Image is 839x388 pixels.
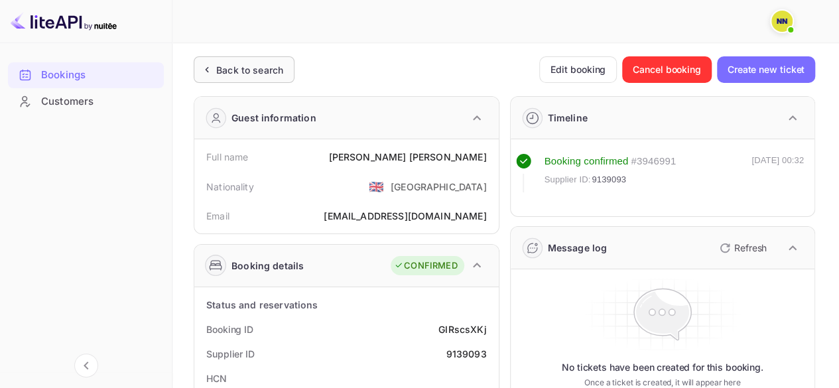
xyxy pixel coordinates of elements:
img: N/A N/A [771,11,793,32]
button: Edit booking [539,56,617,83]
button: Refresh [712,237,772,259]
div: Email [206,209,229,223]
p: No tickets have been created for this booking. [562,361,763,374]
div: Guest information [231,111,316,125]
div: 9139093 [446,347,486,361]
div: Status and reservations [206,298,318,312]
div: Nationality [206,180,254,194]
div: Bookings [8,62,164,88]
div: Customers [8,89,164,115]
div: [GEOGRAPHIC_DATA] [391,180,487,194]
div: Timeline [548,111,588,125]
span: Supplier ID: [545,173,591,186]
p: Refresh [734,241,767,255]
div: [PERSON_NAME] [PERSON_NAME] [328,150,486,164]
div: Customers [41,94,157,109]
a: Customers [8,89,164,113]
span: 9139093 [592,173,626,186]
div: [DATE] 00:32 [751,154,804,192]
div: Booking details [231,259,304,273]
div: Full name [206,150,248,164]
div: HCN [206,371,227,385]
span: United States [369,174,384,198]
a: Bookings [8,62,164,87]
div: [EMAIL_ADDRESS][DOMAIN_NAME] [324,209,486,223]
img: LiteAPI logo [11,11,117,32]
div: Bookings [41,68,157,83]
button: Collapse navigation [74,354,98,377]
div: Booking ID [206,322,253,336]
div: CONFIRMED [394,259,457,273]
div: Booking confirmed [545,154,629,169]
div: Supplier ID [206,347,255,361]
div: Back to search [216,63,283,77]
button: Cancel booking [622,56,712,83]
div: # 3946991 [631,154,676,169]
div: GIRscsXKj [438,322,486,336]
div: Message log [548,241,608,255]
button: Create new ticket [717,56,815,83]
